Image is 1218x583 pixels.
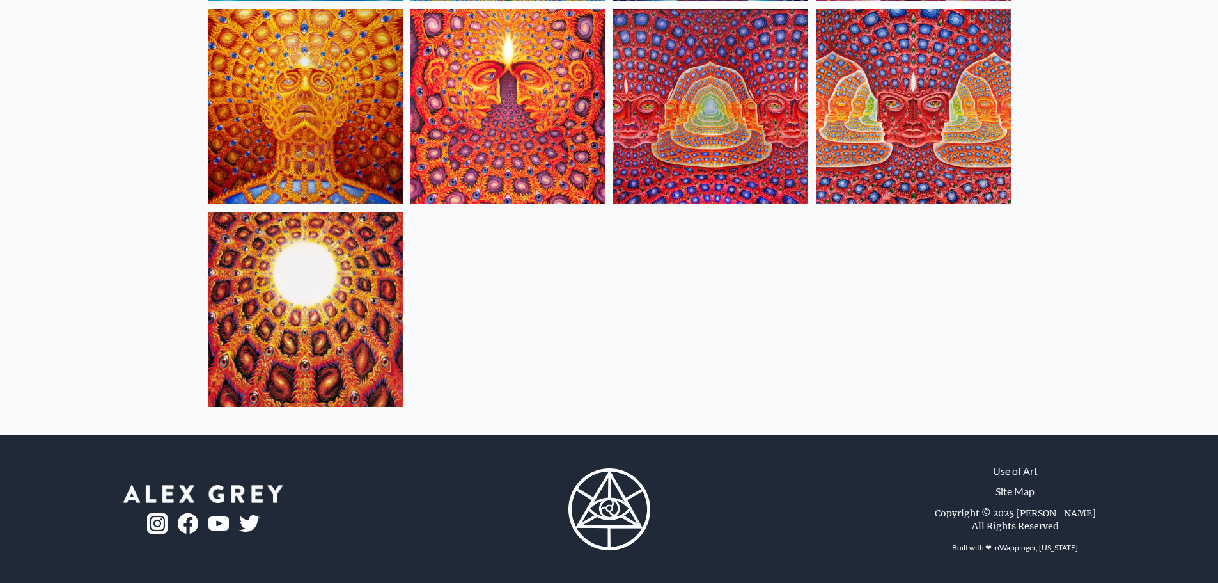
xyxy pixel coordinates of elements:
[972,520,1059,532] div: All Rights Reserved
[239,515,260,532] img: twitter-logo.png
[999,543,1078,552] a: Wappinger, [US_STATE]
[178,513,198,534] img: fb-logo.png
[995,484,1035,499] a: Site Map
[947,538,1083,558] div: Built with ❤ in
[208,516,229,531] img: youtube-logo.png
[935,507,1096,520] div: Copyright © 2025 [PERSON_NAME]
[147,513,168,534] img: ig-logo.png
[993,463,1038,479] a: Use of Art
